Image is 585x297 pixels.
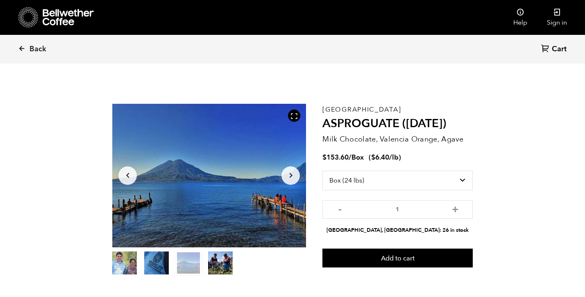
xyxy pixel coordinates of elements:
[322,134,473,145] p: Milk Chocolate, Valencia Orange, Agave
[371,153,375,162] span: $
[322,226,473,234] li: [GEOGRAPHIC_DATA], [GEOGRAPHIC_DATA]: 26 in stock
[322,249,473,267] button: Add to cart
[335,204,345,212] button: -
[450,204,460,212] button: +
[322,117,473,131] h2: ASPROGUATE ([DATE])
[322,153,327,162] span: $
[389,153,399,162] span: /lb
[322,153,349,162] bdi: 153.60
[371,153,389,162] bdi: 6.40
[29,44,46,54] span: Back
[541,44,569,55] a: Cart
[552,44,567,54] span: Cart
[351,153,364,162] span: Box
[349,153,351,162] span: /
[369,153,401,162] span: ( )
